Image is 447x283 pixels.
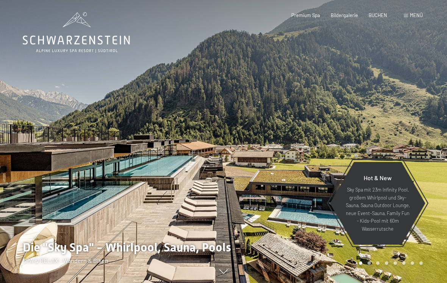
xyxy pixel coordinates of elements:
[410,12,423,18] span: Menü
[364,174,392,181] span: Hot & New
[356,261,423,265] div: Carousel Pagination
[345,186,411,233] p: Sky Spa mit 23m Infinity Pool, großem Whirlpool und Sky-Sauna, Sauna Outdoor Lounge, neue Event-S...
[369,12,387,18] a: BUCHEN
[331,12,358,18] a: Bildergalerie
[359,261,363,265] div: Carousel Page 1 (Current Slide)
[367,261,371,265] div: Carousel Page 2
[330,162,426,245] a: Hot & New Sky Spa mit 23m Infinity Pool, großem Whirlpool und Sky-Sauna, Sauna Outdoor Lounge, ne...
[291,12,320,18] a: Premium Spa
[402,261,406,265] div: Carousel Page 6
[411,261,414,265] div: Carousel Page 7
[394,261,397,265] div: Carousel Page 5
[376,261,380,265] div: Carousel Page 3
[419,261,423,265] div: Carousel Page 8
[385,261,388,265] div: Carousel Page 4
